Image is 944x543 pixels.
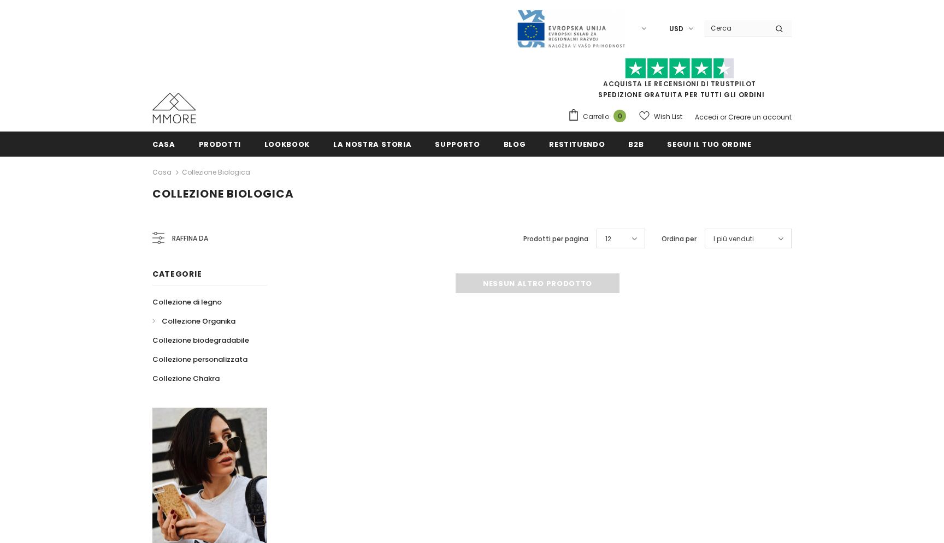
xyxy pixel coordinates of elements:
a: Casa [152,132,175,156]
span: 0 [613,110,626,122]
a: supporto [435,132,480,156]
span: USD [669,23,683,34]
span: Carrello [583,111,609,122]
img: Casi MMORE [152,93,196,123]
span: Blog [504,139,526,150]
a: Wish List [639,107,682,126]
span: Collezione Organika [162,316,235,326]
a: Blog [504,132,526,156]
input: Search Site [704,20,767,36]
a: Acquista le recensioni di TrustPilot [603,79,756,88]
span: Categorie [152,268,202,279]
span: Casa [152,139,175,150]
a: Carrello 0 [568,109,632,125]
span: Wish List [654,111,682,122]
a: Collezione Chakra [152,369,220,388]
a: Lookbook [264,132,310,156]
a: Collezione di legno [152,293,222,312]
span: or [720,112,727,122]
span: Restituendo [549,139,605,150]
a: Casa [152,166,172,179]
label: Prodotti per pagina [523,234,588,244]
a: Javni Razpis [516,23,626,33]
span: B2B [628,139,644,150]
span: 12 [605,234,611,244]
a: Collezione biologica [182,168,250,177]
a: Accedi [695,112,718,122]
span: supporto [435,139,480,150]
a: Segui il tuo ordine [667,132,751,156]
a: Creare un account [728,112,792,122]
span: Collezione biologica [152,186,294,201]
a: Prodotti [199,132,241,156]
label: Ordina per [662,234,697,244]
a: La nostra storia [333,132,411,156]
span: SPEDIZIONE GRATUITA PER TUTTI GLI ORDINI [568,63,792,99]
span: Prodotti [199,139,241,150]
span: Lookbook [264,139,310,150]
a: Collezione Organika [152,312,235,331]
span: La nostra storia [333,139,411,150]
a: Collezione biodegradabile [152,331,249,350]
img: Fidati di Pilot Stars [625,58,734,79]
a: Collezione personalizzata [152,350,247,369]
a: Restituendo [549,132,605,156]
span: Segui il tuo ordine [667,139,751,150]
span: Collezione personalizzata [152,354,247,365]
span: Collezione di legno [152,297,222,307]
img: Javni Razpis [516,9,626,49]
span: I più venduti [713,234,754,244]
span: Collezione Chakra [152,373,220,384]
span: Raffina da [172,232,208,244]
span: Collezione biodegradabile [152,335,249,345]
a: B2B [628,132,644,156]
